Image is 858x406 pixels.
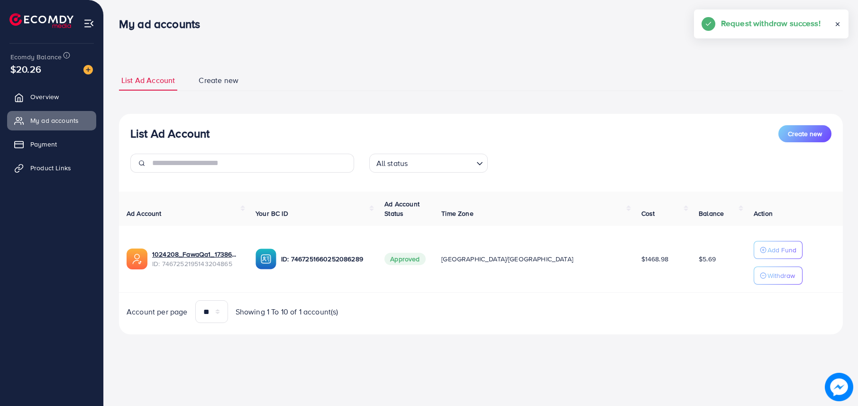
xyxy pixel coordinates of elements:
p: Add Fund [767,244,796,256]
a: Product Links [7,158,96,177]
img: logo [9,13,73,28]
button: Add Fund [754,241,803,259]
span: Create new [199,75,238,86]
div: Search for option [369,154,488,173]
img: image [825,373,853,401]
h3: My ad accounts [119,17,208,31]
button: Withdraw [754,267,803,285]
img: image [83,65,93,74]
span: $5.69 [699,254,716,264]
img: menu [83,18,94,29]
span: List Ad Account [121,75,175,86]
img: ic-ads-acc.e4c84228.svg [127,249,147,269]
a: My ad accounts [7,111,96,130]
span: Showing 1 To 10 of 1 account(s) [236,306,338,317]
span: Account per page [127,306,188,317]
img: ic-ba-acc.ded83a64.svg [256,249,276,269]
span: Balance [699,209,724,218]
span: My ad accounts [30,116,79,125]
span: [GEOGRAPHIC_DATA]/[GEOGRAPHIC_DATA] [441,254,573,264]
span: Your BC ID [256,209,288,218]
span: Ad Account [127,209,162,218]
span: Ecomdy Balance [10,52,62,62]
button: Create new [778,125,831,142]
h3: List Ad Account [130,127,210,140]
p: Withdraw [767,270,795,281]
span: $1468.98 [641,254,668,264]
span: Ad Account Status [384,199,420,218]
input: Search for option [411,155,472,170]
h5: Request withdraw success! [721,17,821,29]
span: All status [374,157,410,170]
span: Time Zone [441,209,473,218]
span: Product Links [30,163,71,173]
a: Payment [7,135,96,154]
span: Create new [788,129,822,138]
span: Approved [384,253,425,265]
a: 1024208_FawaQa1_1738605147168 [152,249,240,259]
a: Overview [7,87,96,106]
div: <span class='underline'>1024208_FawaQa1_1738605147168</span></br>7467252195143204865 [152,249,240,269]
span: ID: 7467252195143204865 [152,259,240,268]
span: Payment [30,139,57,149]
span: Action [754,209,773,218]
p: ID: 7467251660252086289 [281,253,369,265]
span: Cost [641,209,655,218]
span: Overview [30,92,59,101]
span: $20.26 [10,62,41,76]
